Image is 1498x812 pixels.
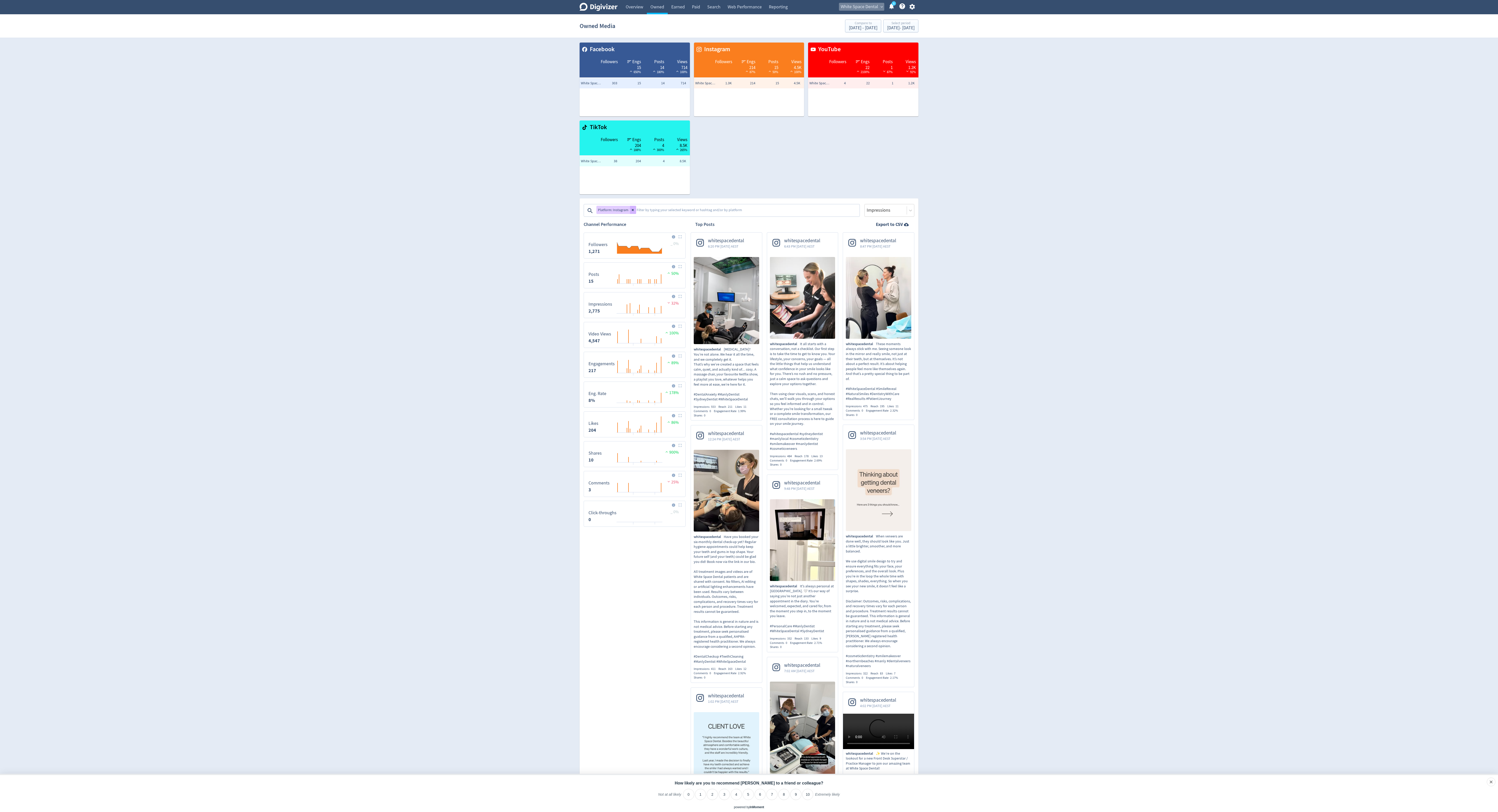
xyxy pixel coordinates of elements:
div: 204 [623,143,641,147]
text: 1 [893,2,894,5]
strong: 204 [588,427,596,433]
strong: 1,271 [588,248,600,254]
div: Compare to [849,21,877,26]
img: Placeholder [678,354,682,358]
div: Likes [811,454,825,458]
table: customized table [808,43,918,116]
dt: Impressions [588,301,612,307]
span: 11 [743,405,746,409]
dt: Shares [588,450,602,456]
td: 214 [733,78,757,88]
td: 1.3K [709,78,733,88]
span: 0 [862,676,863,680]
img: It's always personal at White Space Dental. 🤍 It’s our way of saying you’re not just another appo... [770,499,835,581]
span: Posts [768,59,778,65]
span: 0 [786,458,787,463]
dt: Comments [588,480,610,486]
span: 178 [804,454,809,458]
span: 332 [787,637,792,641]
button: White Space Dental [839,3,884,11]
span: 89% [666,360,679,366]
span: whitespacedental [860,238,896,244]
span: whitespacedental [694,347,724,352]
td: 14 [642,78,666,88]
span: Followers [715,59,732,65]
text: 15/09 [652,375,658,378]
strong: 4,547 [588,338,600,344]
img: Placeholder [678,295,682,298]
span: whitespacedental [770,584,800,589]
text: 01/09 [630,286,636,289]
img: positive-performance.svg [666,360,671,364]
div: [DATE] - [DATE] [849,26,877,30]
span: Followers [601,59,618,65]
li: 2 [707,789,718,800]
span: Platform: Instagram [598,208,628,212]
div: 214 [737,65,755,69]
strong: 217 [588,368,596,374]
td: 1.2K [895,78,918,88]
img: positive-performance-white.svg [855,69,861,73]
span: Engs [632,59,641,65]
span: Instagram [702,45,730,54]
span: whitespacedental [860,430,896,436]
li: 5 [743,789,754,800]
text: 15/09 [652,286,658,289]
span: 2.32% [890,409,898,413]
td: 1 [871,78,895,88]
a: whitespacedental9:48 PM [DATE] AESTIt's always personal at White Space Dental. 🤍 It’s our way of ... [767,475,838,649]
h2: Channel Performance [584,221,686,228]
span: 3:54 PM [DATE] AEST [860,436,896,441]
a: whitespacedental12:24 PM [DATE] AESTHave you booked your six-monthly dental check-up yet? Regular... [691,425,762,680]
div: [DATE] - [DATE] [887,26,915,30]
span: 2100% [855,70,870,74]
span: 7:02 AM [DATE] AEST [784,668,820,673]
svg: Engagements 217 [586,354,683,375]
span: 178% [664,390,679,395]
div: Engagement Rate [714,671,749,675]
dt: Likes [588,421,598,426]
div: Impressions [694,405,718,409]
img: Placeholder [678,265,682,268]
a: whitespacedental8:47 PM [DATE] AESTThese moments always stick with me. Seeing someone look in the... [843,233,914,417]
img: positive-performance-white.svg [628,69,634,73]
span: 100% [664,331,679,336]
strong: 15 [588,278,594,284]
div: Likes [735,667,749,671]
div: 22 [851,65,870,69]
svg: Impressions 2,775 [586,294,683,316]
span: 484 [787,454,792,458]
span: whitespacedental [860,697,896,703]
dt: Followers [588,242,608,248]
strong: 8% [588,397,595,403]
p: These moments always stick with me. Seeing someone look in the mirror and really smile, not just ... [846,342,911,401]
img: It all starts with a conversation, not a checklist. Our first step is to take the time to get to ... [770,257,835,339]
div: Engagement Rate [790,641,825,645]
span: 133 [804,637,809,641]
div: Select period [887,21,915,26]
a: whitespacedental6:43 PM [DATE] AESTIt all starts with a conversation, not a checklist. Our first ... [767,233,838,467]
text: 15/09 [652,345,658,349]
img: positive-performance.svg [664,390,669,394]
span: 2.69% [814,458,822,463]
div: powered by inmoment [734,805,764,809]
span: Engs [861,59,870,65]
text: 01/09 [630,435,636,438]
td: 4 [642,156,666,166]
span: whitespacedental [694,534,724,539]
td: 303 [595,78,619,88]
p: When veneers are done well, they should look like you. Just a little brighter, smoother, and more... [846,534,911,669]
a: whitespacedental3:54 PM [DATE] AESTWhen veneers are done well, they should look like you. Just a ... [843,425,914,684]
span: 163 [728,667,732,671]
div: Reach [871,404,887,409]
img: These moments always stick with me. Seeing someone look in the mirror and really smile, not just ... [846,257,911,339]
span: White Space Dental & Implant Centre [581,81,601,86]
div: Reach [718,405,735,409]
span: 411 [711,667,716,671]
span: Engs [747,59,755,65]
span: White Space Dental [581,159,601,164]
span: 92% [905,70,916,74]
span: 9:48 PM [DATE] AEST [784,486,820,491]
h1: Owned Media [580,18,615,34]
a: InMoment [750,805,764,809]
